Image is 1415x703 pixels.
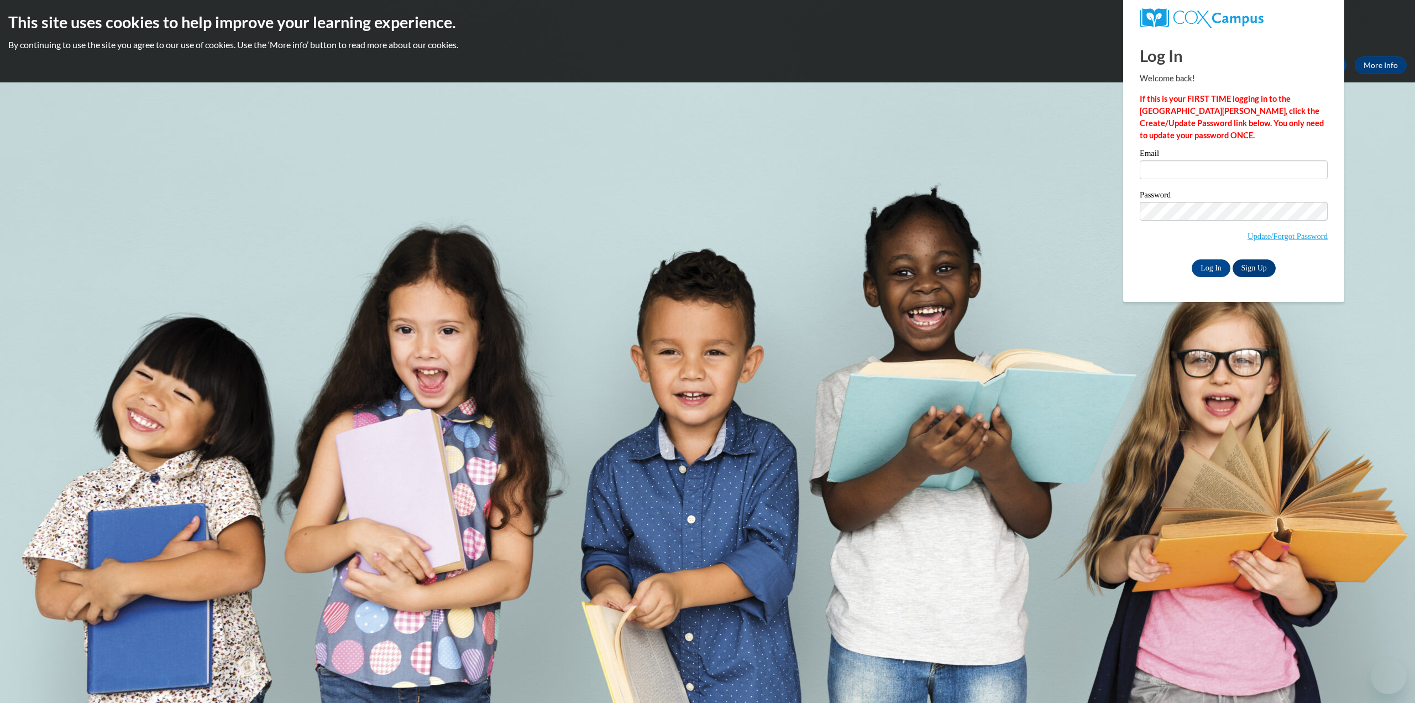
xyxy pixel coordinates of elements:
[1140,8,1264,28] img: COX Campus
[1140,44,1328,67] h1: Log In
[1140,94,1324,140] strong: If this is your FIRST TIME logging in to the [GEOGRAPHIC_DATA][PERSON_NAME], click the Create/Upd...
[1140,191,1328,202] label: Password
[1355,56,1407,74] a: More Info
[1233,259,1276,277] a: Sign Up
[1140,72,1328,85] p: Welcome back!
[8,11,1407,33] h2: This site uses cookies to help improve your learning experience.
[8,39,1407,51] p: By continuing to use the site you agree to our use of cookies. Use the ‘More info’ button to read...
[1371,659,1406,694] iframe: Button to launch messaging window
[1192,259,1230,277] input: Log In
[1248,232,1328,241] a: Update/Forgot Password
[1140,149,1328,160] label: Email
[1140,8,1328,28] a: COX Campus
